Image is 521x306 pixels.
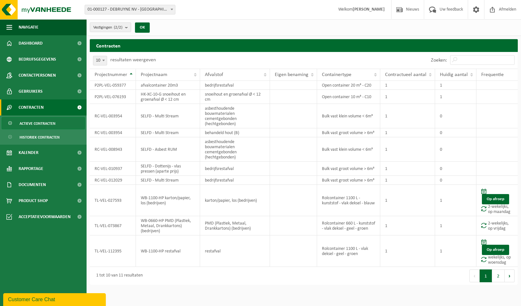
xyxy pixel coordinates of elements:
[93,56,107,65] span: 10
[19,209,71,225] span: Acceptatievoorwaarden
[90,90,136,104] td: P2PL-VEL-076193
[380,81,435,90] td: 1
[90,176,136,185] td: RC-VEL-012029
[136,216,200,235] td: WB-0660-HP PMD (Plastiek, Metaal, Drankkartons) (bedrijven)
[90,216,136,235] td: TL-VEL-073867
[380,137,435,162] td: 1
[90,235,136,267] td: TL-VEL-112395
[353,7,385,12] strong: [PERSON_NAME]
[200,185,270,216] td: karton/papier, los (bedrijven)
[476,185,518,216] td: 2-wekelijks, op maandag
[435,128,476,137] td: 0
[476,216,518,235] td: 2-wekelijks, op vrijdag
[317,137,380,162] td: Bulk vast klein volume < 6m³
[482,194,509,204] a: Op afroep
[200,90,270,104] td: snoeihout en groenafval Ø < 12 cm
[110,57,156,63] label: resultaten weergeven
[380,128,435,137] td: 1
[136,104,200,128] td: SELFD - Multi Stream
[435,176,476,185] td: 0
[380,90,435,104] td: 1
[90,81,136,90] td: P2PL-VEL-059377
[435,216,476,235] td: 1
[317,216,380,235] td: Rolcontainer 660 L - kunststof - vlak deksel - geel - groen
[19,35,43,51] span: Dashboard
[114,25,122,30] count: (2/2)
[19,83,43,99] span: Gebruikers
[20,131,60,143] span: Historiek contracten
[435,104,476,128] td: 0
[380,104,435,128] td: 1
[19,193,48,209] span: Product Shop
[200,137,270,162] td: asbesthoudende bouwmaterialen cementgebonden (hechtgebonden)
[200,128,270,137] td: behandeld hout (B)
[90,128,136,137] td: RC-VEL-003954
[435,185,476,216] td: 1
[85,5,175,14] span: 01-000127 - DEBRUYNE NV - ARDOOIE
[90,104,136,128] td: RC-VEL-003954
[435,137,476,162] td: 0
[380,185,435,216] td: 1
[476,235,518,267] td: wekelijks, op woensdag
[317,90,380,104] td: Open container 10 m³ - C10
[275,72,308,77] span: Eigen benaming
[19,145,38,161] span: Kalender
[136,128,200,137] td: SELFD - Multi Stream
[205,72,223,77] span: Afvalstof
[200,81,270,90] td: bedrijfsrestafval
[200,235,270,267] td: restafval
[380,235,435,267] td: 1
[2,117,85,129] a: Actieve contracten
[136,162,200,176] td: SELFD - Dottenijs - vlas pressen (aparte prijs)
[200,162,270,176] td: bedrijfsrestafval
[380,216,435,235] td: 1
[136,137,200,162] td: SELFD - Asbest RUM
[431,58,447,63] label: Zoeken:
[435,235,476,267] td: 1
[482,245,509,255] a: Op afroep
[435,90,476,104] td: 1
[435,81,476,90] td: 1
[440,72,468,77] span: Huidig aantal
[317,185,380,216] td: Rolcontainer 1100 L - kunststof - vlak deksel - blauw
[492,269,505,282] button: 2
[19,99,44,115] span: Contracten
[136,176,200,185] td: SELFD - Multi Stream
[317,162,380,176] td: Bulk vast groot volume > 6m³
[2,131,85,143] a: Historiek contracten
[19,51,56,67] span: Bedrijfsgegevens
[90,22,131,32] button: Vestigingen(2/2)
[93,270,143,282] div: 1 tot 10 van 11 resultaten
[435,162,476,176] td: 0
[90,137,136,162] td: RC-VEL-008943
[135,22,150,33] button: OK
[200,216,270,235] td: PMD (Plastiek, Metaal, Drankkartons) (bedrijven)
[136,185,200,216] td: WB-1100-HP karton/papier, los (bedrijven)
[136,235,200,267] td: WB-1100-HP restafval
[317,128,380,137] td: Bulk vast groot volume > 6m³
[317,235,380,267] td: Rolcontainer 1100 L - vlak deksel - geel - groen
[481,72,504,77] span: Frequentie
[322,72,351,77] span: Containertype
[317,176,380,185] td: Bulk vast groot volume > 6m³
[90,162,136,176] td: RC-VEL-010937
[141,72,167,77] span: Projectnaam
[3,292,107,306] iframe: chat widget
[136,81,200,90] td: afvalcontainer 20m3
[317,81,380,90] td: Open container 20 m³ - C20
[380,162,435,176] td: 1
[19,161,43,177] span: Rapportage
[20,117,55,130] span: Actieve contracten
[19,177,46,193] span: Documenten
[200,104,270,128] td: asbesthoudende bouwmaterialen cementgebonden (hechtgebonden)
[505,269,515,282] button: Next
[317,104,380,128] td: Bulk vast klein volume < 6m³
[469,269,480,282] button: Previous
[385,72,426,77] span: Contractueel aantal
[90,185,136,216] td: TL-VEL-027593
[480,269,492,282] button: 1
[19,19,38,35] span: Navigatie
[90,39,518,52] h2: Contracten
[85,5,175,14] span: 01-000127 - DEBRUYNE NV - ARDOOIE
